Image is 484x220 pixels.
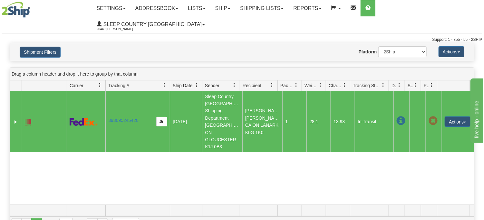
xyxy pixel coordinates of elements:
[426,80,437,91] a: Pickup Status filter column settings
[445,116,470,127] button: Actions
[191,80,202,91] a: Ship Date filter column settings
[202,91,242,152] td: Sleep Country [GEOGRAPHIC_DATA] Shipping Department [GEOGRAPHIC_DATA] ON GLOUCESTER K1J 0B3
[102,22,202,27] span: Sleep Country [GEOGRAPHIC_DATA]
[396,116,405,125] span: In Transit
[2,2,30,18] img: logo2044.jpg
[392,82,397,89] span: Delivery Status
[242,91,283,152] td: [PERSON_NAME] [PERSON_NAME] CA ON LANARK K0G 1K0
[70,118,98,126] img: 2 - FedEx Express®
[305,82,318,89] span: Weight
[424,82,429,89] span: Pickup Status
[306,91,331,152] td: 28.1
[229,80,240,91] a: Sender filter column settings
[243,82,261,89] span: Recipient
[378,80,389,91] a: Tracking Status filter column settings
[10,68,474,80] div: grid grouping header
[25,116,31,126] a: Label
[469,77,483,143] iframe: chat widget
[170,91,202,152] td: [DATE]
[70,82,83,89] span: Carrier
[288,0,326,16] a: Reports
[439,46,464,57] button: Actions
[235,0,288,16] a: Shipping lists
[5,4,60,12] div: live help - online
[183,0,210,16] a: Lists
[315,80,326,91] a: Weight filter column settings
[92,0,131,16] a: Settings
[108,82,129,89] span: Tracking #
[282,91,306,152] td: 1
[2,37,482,42] div: Support: 1 - 855 - 55 - 2SHIP
[108,118,138,123] a: 393095245420
[394,80,405,91] a: Delivery Status filter column settings
[97,26,145,32] span: 2044 / [PERSON_NAME]
[173,82,192,89] span: Ship Date
[131,0,183,16] a: Addressbook
[20,47,61,58] button: Shipment Filters
[331,91,355,152] td: 13.93
[210,0,235,16] a: Ship
[359,49,377,55] label: Platform
[266,80,277,91] a: Recipient filter column settings
[280,82,294,89] span: Packages
[429,116,438,125] span: Pickup Not Assigned
[353,82,381,89] span: Tracking Status
[156,117,167,126] button: Copy to clipboard
[13,119,19,125] a: Expand
[94,80,105,91] a: Carrier filter column settings
[92,16,210,32] a: Sleep Country [GEOGRAPHIC_DATA] 2044 / [PERSON_NAME]
[408,82,413,89] span: Shipment Issues
[159,80,170,91] a: Tracking # filter column settings
[205,82,219,89] span: Sender
[410,80,421,91] a: Shipment Issues filter column settings
[291,80,302,91] a: Packages filter column settings
[329,82,342,89] span: Charge
[339,80,350,91] a: Charge filter column settings
[355,91,393,152] td: In Transit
